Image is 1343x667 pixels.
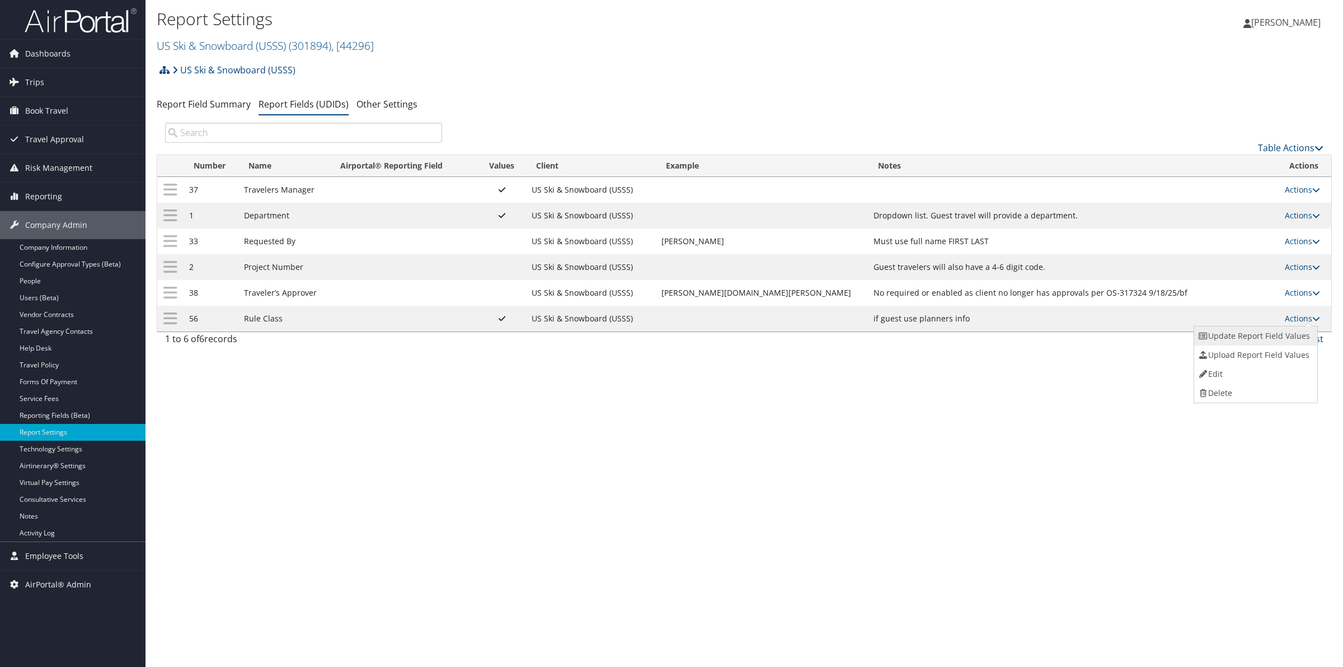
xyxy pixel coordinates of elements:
td: US Ski & Snowboard (USSS) [526,177,656,203]
a: Edit [1194,365,1315,384]
a: Actions [1285,287,1320,298]
div: 1 to 6 of records [165,332,442,351]
td: Guest travelers will also have a 4-6 digit code. [868,254,1280,280]
a: Update Report Field Values [1194,326,1315,346]
a: Delete [1194,384,1315,403]
a: Table Actions [1258,142,1323,154]
td: Dropdown list. Guest travel will provide a department. [868,203,1280,228]
span: Dashboards [25,40,71,68]
td: 2 [184,254,238,280]
input: Search [165,123,442,143]
th: Name [238,155,330,177]
td: US Ski & Snowboard (USSS) [526,280,656,306]
td: Traveler’s Approver [238,280,330,306]
td: Travelers Manager [238,177,330,203]
a: Actions [1285,210,1320,221]
span: Employee Tools [25,542,83,570]
a: Actions [1285,313,1320,324]
td: US Ski & Snowboard (USSS) [526,306,656,332]
th: : activate to sort column descending [157,155,184,177]
td: if guest use planners info [868,306,1280,332]
th: Values [478,155,525,177]
span: Travel Approval [25,125,84,153]
td: US Ski & Snowboard (USSS) [526,228,656,254]
span: Book Travel [25,97,68,125]
span: , [ 44296 ] [331,38,374,53]
td: US Ski & Snowboard (USSS) [526,254,656,280]
a: US Ski & Snowboard (USSS) [157,38,374,53]
th: Airportal&reg; Reporting Field [330,155,478,177]
th: Number [184,155,238,177]
a: Report Field Summary [157,98,251,110]
h1: Report Settings [157,7,940,31]
th: Example [656,155,867,177]
td: [PERSON_NAME] [656,228,867,254]
span: Trips [25,68,44,96]
td: [PERSON_NAME][DOMAIN_NAME][PERSON_NAME] [656,280,867,306]
a: Other Settings [356,98,417,110]
td: 1 [184,203,238,228]
td: Project Number [238,254,330,280]
td: US Ski & Snowboard (USSS) [526,203,656,228]
td: Must use full name FIRST LAST [868,228,1280,254]
th: Notes [868,155,1280,177]
span: Company Admin [25,211,87,239]
td: 37 [184,177,238,203]
a: Actions [1285,262,1320,272]
a: Actions [1285,236,1320,246]
span: [PERSON_NAME] [1251,16,1321,29]
th: Actions [1279,155,1331,177]
a: Upload Report Field Values [1194,346,1315,365]
td: 38 [184,280,238,306]
td: Department [238,203,330,228]
span: AirPortal® Admin [25,571,91,599]
span: Reporting [25,183,62,211]
td: Rule Class [238,306,330,332]
span: 6 [199,333,204,345]
td: Requested By [238,228,330,254]
th: Client [526,155,656,177]
span: Risk Management [25,154,92,182]
a: Report Fields (UDIDs) [259,98,349,110]
td: 56 [184,306,238,332]
a: [PERSON_NAME] [1243,6,1332,39]
span: ( 301894 ) [289,38,331,53]
img: airportal-logo.png [25,7,137,34]
a: Actions [1285,184,1320,195]
td: No required or enabled as client no longer has approvals per OS-317324 9/18/25/bf [868,280,1280,306]
a: US Ski & Snowboard (USSS) [172,59,295,81]
td: 33 [184,228,238,254]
